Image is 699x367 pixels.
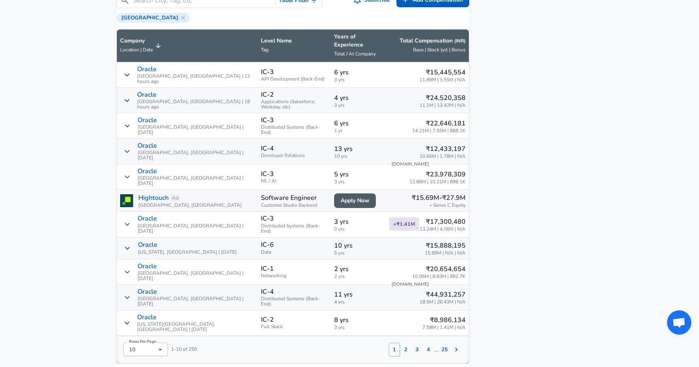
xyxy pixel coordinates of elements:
[117,336,197,356] div: 1 - 10 of 250
[120,37,153,45] p: Company
[138,203,242,208] span: [GEOGRAPHIC_DATA], [GEOGRAPHIC_DATA]
[334,179,383,185] span: 3 yrs
[261,125,327,135] span: Distributed Systems (Back-End)
[261,91,274,98] p: IC-2
[261,223,327,234] span: Distributed Systems (Back-End)
[334,193,376,208] a: Apply Now
[334,68,383,77] p: 6 yrs
[400,37,466,45] p: Total Compensation
[261,117,274,124] p: IC-3
[261,215,274,222] p: IC-3
[334,227,383,232] span: 0 yrs
[334,290,383,299] p: 11 yrs
[389,343,400,356] button: 1
[138,142,157,149] p: Oracle
[334,299,383,305] span: 4 yrs
[170,194,180,202] a: Ad
[334,170,383,179] p: 5 yrs
[261,296,327,307] span: Distributed Systems (Back-End)
[261,47,269,53] span: Tag
[137,99,254,110] span: [GEOGRAPHIC_DATA], [GEOGRAPHIC_DATA] | 18 hours ago
[138,250,237,255] span: [US_STATE], [GEOGRAPHIC_DATA] | [DATE]
[334,264,383,274] p: 2 yrs
[409,179,466,185] span: 12.88M | 10.21M | 888.1K
[422,315,466,325] p: ₹8,986,134
[334,325,383,330] span: 3 yrs
[419,290,466,299] p: ₹44,931,257
[419,227,466,232] span: 13.24M | 4.06M | N/A
[334,144,383,154] p: 13 yrs
[419,217,466,227] p: ₹17,300,480
[419,68,466,77] p: ₹15,445,554
[261,178,327,184] span: ML / AI
[334,93,383,103] p: 4 yrs
[261,241,274,248] p: IC-6
[419,103,466,108] span: 11.1M | 13.42M | N/A
[137,322,254,332] span: [US_STATE][GEOGRAPHIC_DATA], [GEOGRAPHIC_DATA] | [DATE]
[261,324,327,329] span: Full Stack
[419,154,466,159] span: 10.66M | 1.78M | N/A
[137,91,157,98] p: Oracle
[412,119,466,128] p: ₹22,646,181
[261,153,327,158] span: Developer Relations
[389,37,466,55] span: Total Compensation (INR) Base | Stock (yr) | Bonus
[138,296,254,307] span: [GEOGRAPHIC_DATA], [GEOGRAPHIC_DATA] | [DATE]
[137,74,254,84] span: [GEOGRAPHIC_DATA], [GEOGRAPHIC_DATA] | 12 hours ago
[334,51,376,57] span: Total / At Company
[667,310,691,335] div: Open chat
[409,170,466,179] p: ₹23,978,309
[137,66,157,73] p: Oracle
[138,271,254,281] span: [GEOGRAPHIC_DATA], [GEOGRAPHIC_DATA] | [DATE]
[138,117,157,124] p: Oracle
[334,274,383,279] span: 2 yrs
[334,154,383,159] span: 10 yrs
[116,13,190,23] div: [GEOGRAPHIC_DATA]
[425,241,466,250] p: ₹15,888,195
[261,76,327,82] span: API Development (Back-End)
[261,68,274,76] p: IC-3
[138,176,254,186] span: [GEOGRAPHIC_DATA], [GEOGRAPHIC_DATA] | [DATE]
[334,250,383,256] span: 5 yrs
[334,315,383,325] p: 8 yrs
[334,128,383,134] span: 1 yr
[422,325,466,330] span: 7.58M | 1.41M | N/A
[261,316,274,323] p: IC-2
[261,99,327,110] span: Applications (Salesforce, Workday, etc)
[334,33,383,49] p: Years of Experience
[419,77,466,83] span: 11.89M | 3.55M | N/A
[116,29,469,363] table: Salary Submissions
[261,203,327,208] span: Customer Studio Backend
[334,217,383,227] p: 3 yrs
[138,223,254,234] span: [GEOGRAPHIC_DATA], [GEOGRAPHIC_DATA] | [DATE]
[120,47,153,53] span: Location | Date
[429,203,466,208] span: + Series C Equity
[138,215,157,222] p: Oracle
[389,220,419,228] a: +₹1.41M
[412,193,466,203] p: ₹15.69M-₹27.9M
[120,37,163,55] span: CompanyLocation | Date
[419,299,466,305] span: 18.5M | 26.43M | N/A
[138,288,157,295] p: Oracle
[138,193,169,203] a: Hightouch
[334,241,383,250] p: 10 yrs
[261,265,274,272] p: IC-1
[123,343,168,356] div: 10
[261,37,327,45] p: Level Name
[425,250,466,256] span: 15.89M | N/A | N/A
[334,77,383,83] span: 3 yrs
[138,168,157,175] p: Oracle
[454,38,466,45] button: (INR)
[138,241,157,248] p: Oracle
[389,217,419,231] span: + ₹1.41M
[261,145,274,152] p: IC-4
[118,15,182,21] span: [GEOGRAPHIC_DATA]
[419,144,466,154] p: ₹12,433,197
[334,119,383,128] p: 6 yrs
[412,264,466,274] p: ₹20,654,654
[138,263,157,270] p: Oracle
[138,150,254,161] span: [GEOGRAPHIC_DATA], [GEOGRAPHIC_DATA] | [DATE]
[439,343,450,356] button: 25
[261,193,327,203] p: Software Engineer
[434,345,439,354] p: ...
[412,128,466,134] span: 14.21M | 7.55M | 888.1K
